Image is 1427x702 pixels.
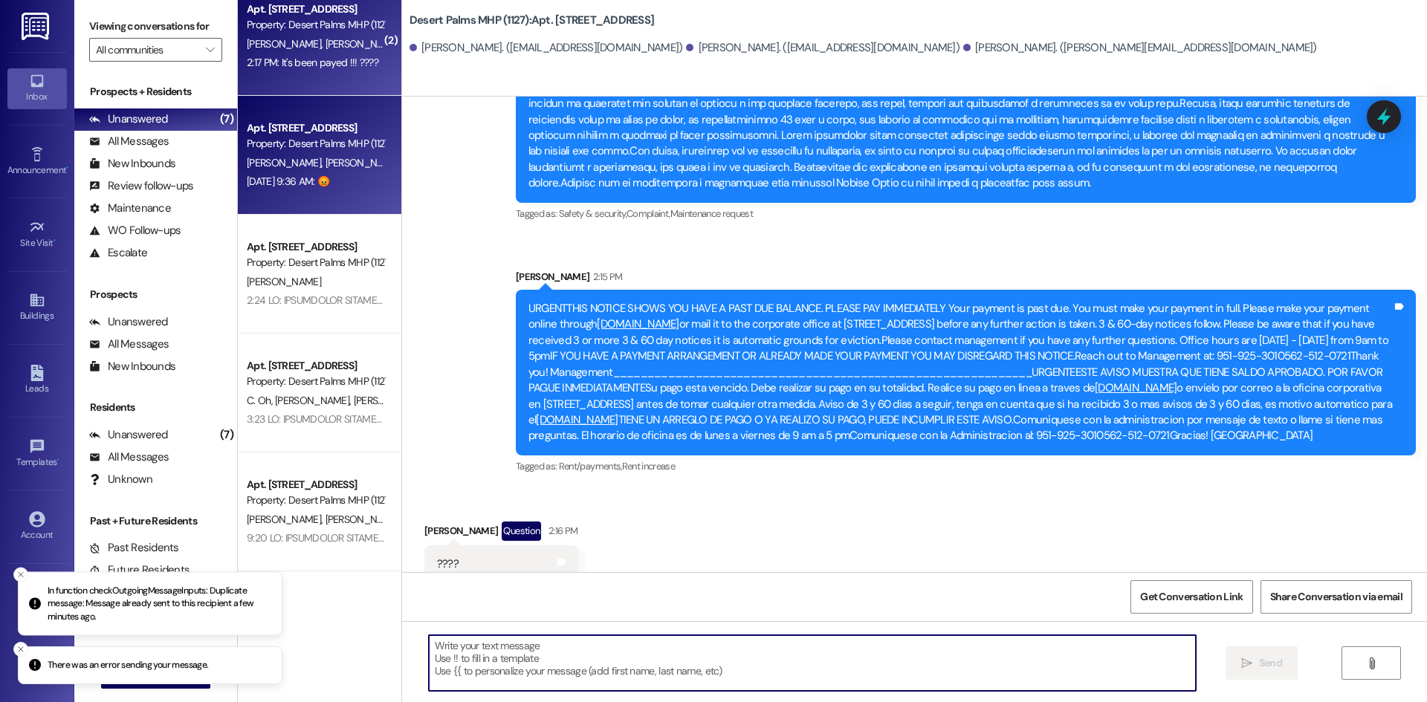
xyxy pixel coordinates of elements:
i:  [1366,657,1377,669]
div: Property: Desert Palms MHP (1127) [247,17,384,33]
div: Apt. [STREET_ADDRESS] [247,120,384,136]
a: [DOMAIN_NAME] [536,412,618,427]
span: • [57,455,59,465]
div: Property: Desert Palms MHP (1127) [247,374,384,389]
div: [PERSON_NAME]. ([PERSON_NAME][EMAIL_ADDRESS][DOMAIN_NAME]) [963,40,1317,56]
span: Maintenance request [670,207,754,220]
button: Close toast [13,567,28,582]
span: [PERSON_NAME] [247,156,326,169]
div: Residents [74,400,237,415]
div: Review follow-ups [89,178,193,194]
a: Inbox [7,68,67,108]
span: Share Conversation via email [1270,589,1402,605]
label: Viewing conversations for [89,15,222,38]
span: [PERSON_NAME] [354,394,428,407]
div: Unanswered [89,111,168,127]
p: There was an error sending your message. [48,659,209,672]
a: [DOMAIN_NAME] [1095,380,1177,395]
div: [PERSON_NAME]. ([EMAIL_ADDRESS][DOMAIN_NAME]) [686,40,960,56]
div: Prospects + Residents [74,84,237,100]
span: C. Oh [247,394,275,407]
input: All communities [96,38,198,62]
div: All Messages [89,449,169,465]
div: Past + Future Residents [74,513,237,529]
a: Leads [7,360,67,400]
button: Close toast [13,642,28,657]
div: Unanswered [89,314,168,330]
a: Support [7,579,67,620]
p: In function checkOutgoingMessageInputs: Duplicate message: Message already sent to this recipient... [48,584,270,623]
i:  [1241,657,1252,669]
div: 2:16 PM [545,523,577,539]
span: • [66,163,68,173]
div: Unknown [89,472,152,487]
button: Share Conversation via email [1261,580,1412,614]
div: Apt. [STREET_ADDRESS] [247,477,384,493]
span: [PERSON_NAME] [247,513,326,526]
div: 2:15 PM [589,269,622,285]
a: Buildings [7,287,67,328]
div: (7) [216,108,237,131]
span: Rent increase [622,460,676,472]
div: Apt. [STREET_ADDRESS] [247,358,384,374]
div: New Inbounds [89,359,175,374]
a: Site Visit • [7,215,67,255]
span: [PERSON_NAME] [247,275,321,288]
div: New Inbounds [89,156,175,172]
div: Property: Desert Palms MHP (1127) [247,255,384,270]
i:  [206,44,214,56]
a: [DOMAIN_NAME] [597,316,679,331]
span: Safety & security , [559,207,627,220]
span: [PERSON_NAME] [325,513,399,526]
div: Apt. [STREET_ADDRESS] [247,596,384,611]
div: All Messages [89,337,169,352]
div: Property: Desert Palms MHP (1127) [247,136,384,152]
div: [PERSON_NAME]. ([EMAIL_ADDRESS][DOMAIN_NAME]) [410,40,683,56]
div: Past Residents [89,540,179,556]
div: ???? [437,556,459,572]
div: Maintenance [89,201,171,216]
div: 2:17 PM: It's been payed !!! ???? [247,56,378,69]
button: Send [1226,646,1298,680]
div: WO Follow-ups [89,223,181,238]
div: Property: Desert Palms MHP (1127) [247,493,384,508]
div: Apt. [STREET_ADDRESS] [247,1,384,17]
div: Tagged as: [516,203,1416,224]
div: URGENTTHIS NOTICE SHOWS YOU HAVE A PAST DUE BALANCE. PLEASE PAY IMMEDIATELY Your payment is past ... [528,301,1392,444]
a: Templates • [7,434,67,474]
span: • [54,235,56,246]
div: [PERSON_NAME] [516,269,1416,290]
div: Apt. [STREET_ADDRESS] [247,239,384,255]
span: [PERSON_NAME] [325,37,404,51]
span: Complaint , [627,207,670,220]
span: [PERSON_NAME] [275,394,354,407]
b: Desert Palms MHP (1127): Apt. [STREET_ADDRESS] [410,13,654,28]
span: Get Conversation Link [1140,589,1243,605]
span: Send [1259,655,1282,671]
div: All Messages [89,134,169,149]
button: Get Conversation Link [1130,580,1252,614]
div: Prospects [74,287,237,302]
span: Rent/payments , [559,460,622,472]
div: (7) [216,423,237,446]
span: [PERSON_NAME] [247,37,326,51]
div: [DATE] 9:36 AM: 😡 [247,175,329,188]
img: ResiDesk Logo [22,13,52,40]
div: Unanswered [89,427,168,443]
div: Question [502,521,541,540]
span: [PERSON_NAME] [325,156,399,169]
a: Account [7,507,67,547]
div: Tagged as: [516,455,1416,477]
div: [PERSON_NAME] [424,521,578,545]
div: Escalate [89,245,147,261]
